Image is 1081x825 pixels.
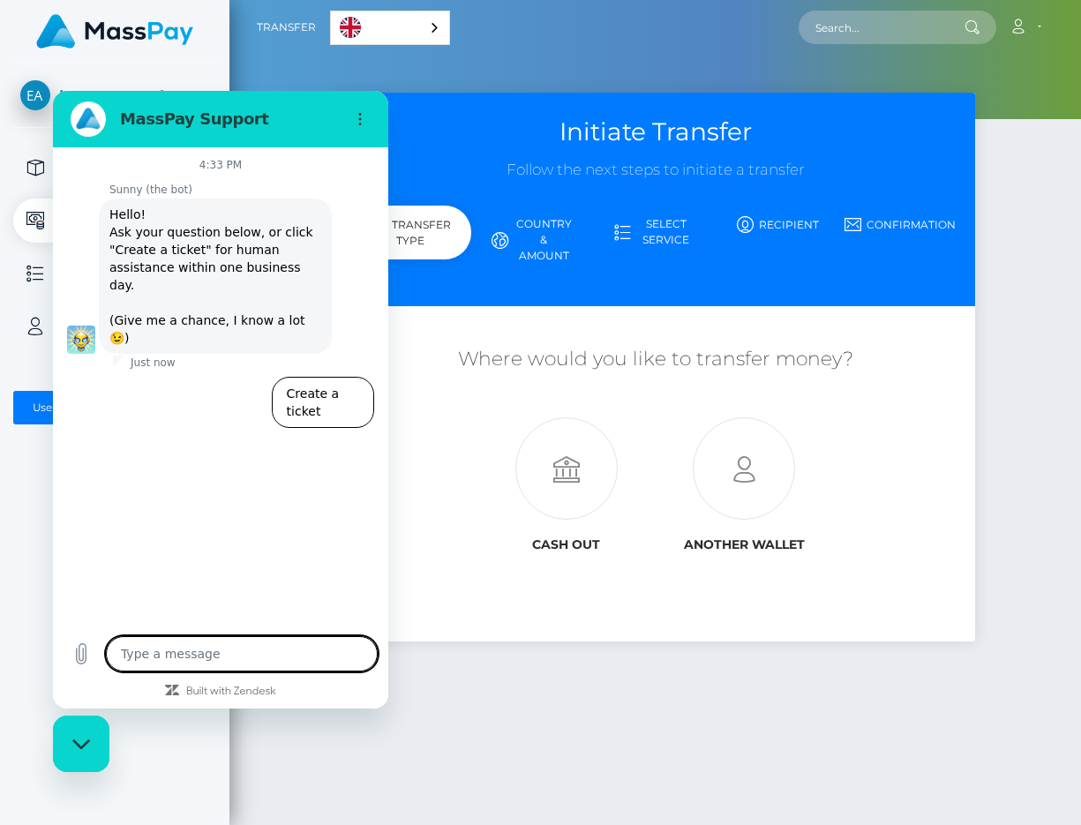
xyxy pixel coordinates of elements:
[219,286,321,337] button: Create a ticket
[799,11,965,44] input: Search...
[668,537,819,552] h6: Another wallet
[33,401,177,415] div: User Agreements
[53,91,388,709] iframe: Messaging window
[257,9,316,46] a: Transfer
[13,199,216,243] a: Transfer
[491,537,642,552] h6: Cash out
[839,209,962,240] a: Confirmation
[133,596,223,607] a: Built with Zendesk: Visit the Zendesk website in a new tab
[331,11,449,44] a: English
[13,391,216,424] button: User Agreements
[471,209,594,271] a: Country & Amount
[349,206,471,259] div: Transfer Type
[594,209,717,255] a: Select Service
[13,146,216,190] a: Home
[78,265,123,279] p: Just now
[13,87,216,103] span: [PERSON_NAME]
[11,545,46,581] button: Upload file
[56,92,335,106] p: Sunny (the bot)
[36,14,193,49] img: MassPay
[349,346,961,373] h5: Where would you like to transfer money?
[13,304,216,349] a: User Profile
[56,115,268,256] span: Hello! Ask your question below, or click "Create a ticket" for human assistance within one busine...
[20,207,209,234] p: Transfer
[13,251,216,296] a: History
[717,209,839,240] a: Recipient
[330,11,450,45] aside: Language selected: English
[20,154,209,181] p: Home
[20,313,209,340] p: User Profile
[349,115,961,149] h3: Initiate Transfer
[330,11,450,45] div: Language
[53,716,109,772] iframe: Button to launch messaging window, conversation in progress
[349,160,961,181] h3: Follow the next steps to initiate a transfer
[20,260,209,287] p: History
